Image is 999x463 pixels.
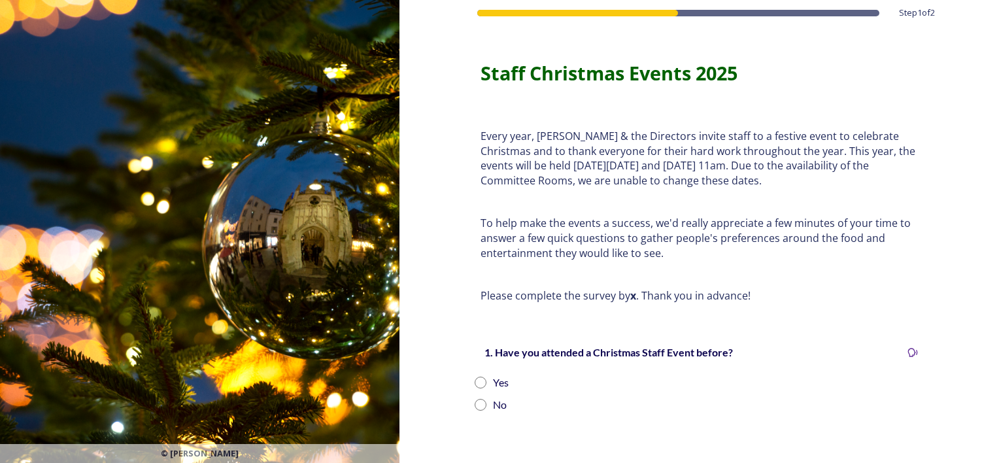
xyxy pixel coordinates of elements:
p: Please complete the survey by . Thank you in advance! [481,288,919,303]
p: To help make the events a success, we'd really appreciate a few minutes of your time to answer a ... [481,216,919,260]
p: Every year, [PERSON_NAME] & the Directors invite staff to a festive event to celebrate Christmas ... [481,129,919,188]
span: Step 1 of 2 [899,7,935,19]
strong: 1. Have you attended a Christmas Staff Event before? [484,346,733,358]
div: No [493,397,507,413]
div: Yes [493,375,509,390]
strong: Staff Christmas Events 2025 [481,60,737,86]
strong: x [630,288,636,303]
span: © [PERSON_NAME] [161,447,239,460]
